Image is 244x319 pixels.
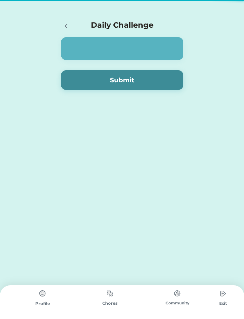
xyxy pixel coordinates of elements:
[211,301,235,306] div: Exit
[61,70,183,90] button: Submit
[144,300,211,306] div: Community
[67,44,78,54] img: yH5BAEAAAAALAAAAAABAAEAAAIBRAA7
[36,287,49,300] img: type%3Dchores%2C%20state%3Ddefault.svg
[76,300,144,307] div: Chores
[9,301,76,307] div: Profile
[217,287,229,300] img: type%3Dchores%2C%20state%3Ddefault.svg
[104,287,116,300] img: type%3Dchores%2C%20state%3Ddefault.svg
[91,19,153,31] h4: Daily Challenge
[171,287,184,300] img: type%3Dchores%2C%20state%3Ddefault.svg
